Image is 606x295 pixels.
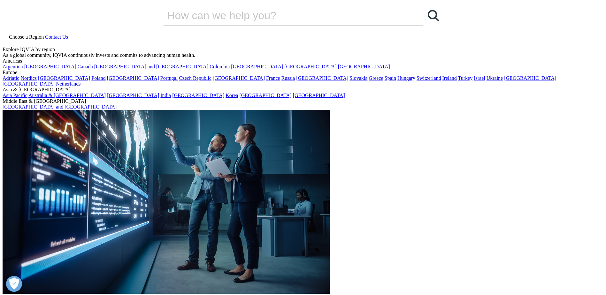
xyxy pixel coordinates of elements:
[3,70,603,75] div: Europe
[3,98,603,104] div: Middle East & [GEOGRAPHIC_DATA]
[3,81,55,87] a: [GEOGRAPHIC_DATA]
[179,75,211,81] a: Czech Republic
[397,75,415,81] a: Hungary
[3,110,330,294] img: 2093_analyzing-data-using-big-screen-display-and-laptop.png
[213,75,265,81] a: [GEOGRAPHIC_DATA]
[293,93,345,98] a: [GEOGRAPHIC_DATA]
[3,93,27,98] a: Asia Pacific
[163,6,405,25] input: Search
[172,93,224,98] a: [GEOGRAPHIC_DATA]
[3,75,19,81] a: Adriatic
[107,75,159,81] a: [GEOGRAPHIC_DATA]
[285,64,337,69] a: [GEOGRAPHIC_DATA]
[281,75,295,81] a: Russia
[338,64,390,69] a: [GEOGRAPHIC_DATA]
[160,75,178,81] a: Portugal
[442,75,456,81] a: Ireland
[6,276,22,292] button: Otevřít předvolby
[45,34,68,40] a: Contact Us
[91,75,105,81] a: Poland
[474,75,485,81] a: Israel
[487,75,503,81] a: Ukraine
[349,75,367,81] a: Slovakia
[9,34,44,40] span: Choose a Region
[3,87,603,93] div: Asia & [GEOGRAPHIC_DATA]
[424,6,443,25] a: Search
[266,75,280,81] a: France
[3,47,603,52] div: Explore IQVIA by region
[3,104,117,110] a: [GEOGRAPHIC_DATA] and [GEOGRAPHIC_DATA]
[107,93,159,98] a: [GEOGRAPHIC_DATA]
[78,64,93,69] a: Canada
[3,52,603,58] div: As a global community, IQVIA continuously invests and commits to advancing human health.
[20,75,37,81] a: Nordics
[226,93,238,98] a: Korea
[296,75,348,81] a: [GEOGRAPHIC_DATA]
[417,75,441,81] a: Switzerland
[56,81,81,87] a: Netherlands
[504,75,556,81] a: [GEOGRAPHIC_DATA]
[385,75,396,81] a: Spain
[94,64,208,69] a: [GEOGRAPHIC_DATA] and [GEOGRAPHIC_DATA]
[239,93,291,98] a: [GEOGRAPHIC_DATA]
[3,58,603,64] div: Americas
[28,93,106,98] a: Australia & [GEOGRAPHIC_DATA]
[3,64,23,69] a: Argentina
[369,75,383,81] a: Greece
[231,64,283,69] a: [GEOGRAPHIC_DATA]
[38,75,90,81] a: [GEOGRAPHIC_DATA]
[24,64,76,69] a: [GEOGRAPHIC_DATA]
[160,93,171,98] a: India
[210,64,230,69] a: Colombia
[428,10,439,21] svg: Search
[458,75,473,81] a: Turkey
